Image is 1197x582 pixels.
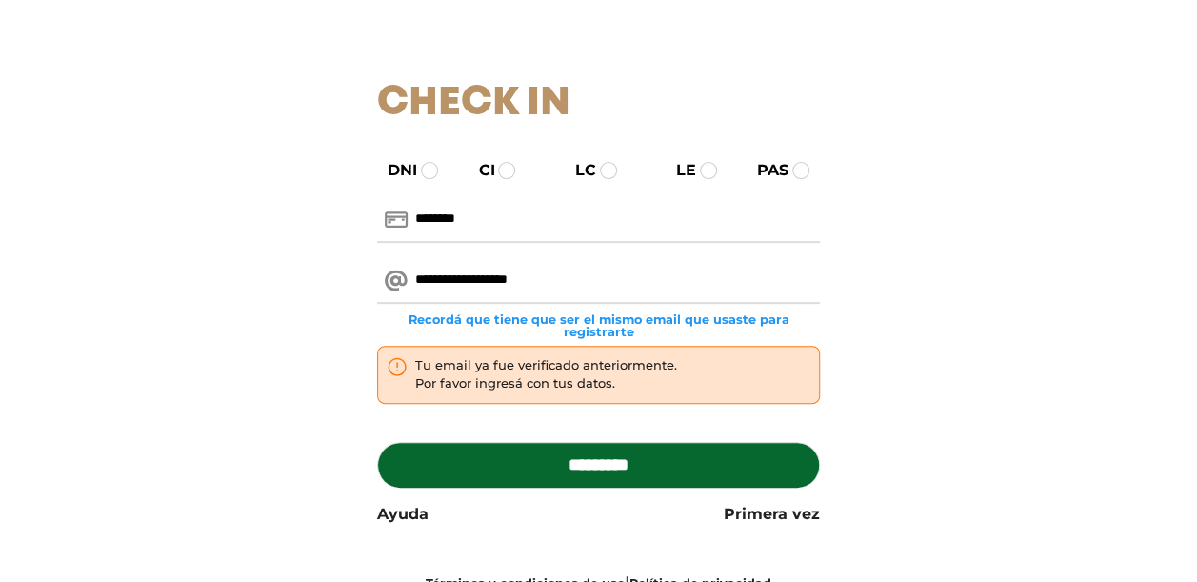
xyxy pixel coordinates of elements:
a: Ayuda [377,503,429,526]
label: PAS [740,159,788,182]
label: LC [558,159,596,182]
a: Primera vez [724,503,820,526]
label: LE [659,159,696,182]
h1: Check In [377,80,820,128]
label: DNI [370,159,417,182]
label: CI [461,159,494,182]
div: Tu email ya fue verificado anteriormente. Por favor ingresá con tus datos. [415,356,677,393]
small: Recordá que tiene que ser el mismo email que usaste para registrarte [377,313,820,338]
